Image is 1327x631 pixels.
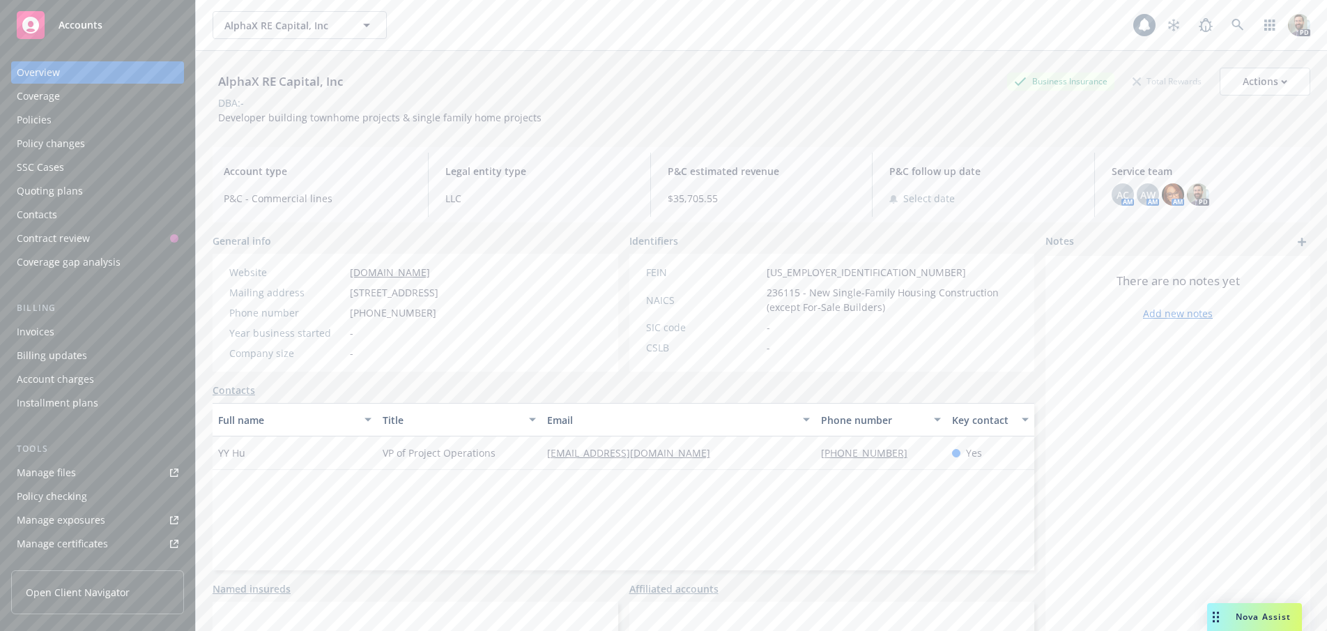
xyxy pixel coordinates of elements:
div: Billing updates [17,344,87,367]
div: Drag to move [1207,603,1225,631]
div: Invoices [17,321,54,343]
span: 236115 - New Single-Family Housing Construction (except For-Sale Builders) [767,285,1018,314]
a: Accounts [11,6,184,45]
a: Report a Bug [1192,11,1220,39]
span: Service team [1112,164,1299,178]
a: Manage exposures [11,509,184,531]
span: [US_EMPLOYER_IDENTIFICATION_NUMBER] [767,265,966,280]
span: Select date [903,191,955,206]
div: Mailing address [229,285,344,300]
a: Contacts [213,383,255,397]
button: Email [542,403,815,436]
a: Named insureds [213,581,291,596]
a: Overview [11,61,184,84]
div: Coverage [17,85,60,107]
a: Policies [11,109,184,131]
div: Business Insurance [1007,73,1114,90]
a: Contacts [11,204,184,226]
span: - [350,346,353,360]
button: Actions [1220,68,1310,96]
div: DBA: - [218,96,244,110]
div: Key contact [952,413,1013,427]
div: Actions [1243,68,1287,95]
span: Account type [224,164,411,178]
div: Coverage gap analysis [17,251,121,273]
div: AlphaX RE Capital, Inc [213,73,348,91]
img: photo [1187,183,1209,206]
span: There are no notes yet [1117,273,1240,289]
span: P&C estimated revenue [668,164,855,178]
span: AW [1140,188,1156,202]
div: Policies [17,109,52,131]
div: Billing [11,301,184,315]
div: Total Rewards [1126,73,1209,90]
div: Year business started [229,326,344,340]
div: Quoting plans [17,180,83,202]
div: Manage certificates [17,533,108,555]
div: SSC Cases [17,156,64,178]
span: [PHONE_NUMBER] [350,305,436,320]
span: Nova Assist [1236,611,1291,623]
a: Coverage gap analysis [11,251,184,273]
div: Account charges [17,368,94,390]
div: Contacts [17,204,57,226]
a: Manage certificates [11,533,184,555]
span: P&C follow up date [889,164,1077,178]
a: Affiliated accounts [629,581,719,596]
span: Open Client Navigator [26,585,130,600]
img: photo [1162,183,1184,206]
span: AlphaX RE Capital, Inc [224,18,345,33]
span: AC [1117,188,1129,202]
a: Policy checking [11,485,184,508]
a: Account charges [11,368,184,390]
img: photo [1288,14,1310,36]
span: YY Hu [218,446,245,460]
a: add [1294,234,1310,250]
span: LLC [445,191,633,206]
span: $35,705.55 [668,191,855,206]
button: Full name [213,403,377,436]
div: CSLB [646,340,761,355]
a: [PHONE_NUMBER] [821,446,919,459]
div: Manage exposures [17,509,105,531]
a: Policy changes [11,132,184,155]
div: Full name [218,413,356,427]
span: Notes [1045,234,1074,250]
div: Contract review [17,227,90,250]
span: - [767,320,770,335]
a: Search [1224,11,1252,39]
a: [DOMAIN_NAME] [350,266,430,279]
span: Developer building townhome projects & single family home projects [218,111,542,124]
a: Invoices [11,321,184,343]
div: Tools [11,442,184,456]
div: FEIN [646,265,761,280]
div: Manage BORs [17,556,82,579]
span: [STREET_ADDRESS] [350,285,438,300]
a: SSC Cases [11,156,184,178]
a: Quoting plans [11,180,184,202]
span: Identifiers [629,234,678,248]
div: Phone number [229,305,344,320]
a: Installment plans [11,392,184,414]
a: Manage BORs [11,556,184,579]
div: Company size [229,346,344,360]
button: Title [377,403,542,436]
div: Email [547,413,795,427]
a: Switch app [1256,11,1284,39]
button: Phone number [815,403,947,436]
a: Add new notes [1143,306,1213,321]
a: [EMAIL_ADDRESS][DOMAIN_NAME] [547,446,721,459]
span: Legal entity type [445,164,633,178]
a: Manage files [11,462,184,484]
span: VP of Project Operations [383,446,496,460]
span: P&C - Commercial lines [224,191,411,206]
span: General info [213,234,271,248]
span: Accounts [59,20,102,31]
button: AlphaX RE Capital, Inc [213,11,387,39]
div: Policy checking [17,485,87,508]
span: Yes [966,446,982,460]
button: Nova Assist [1207,603,1302,631]
span: - [350,326,353,340]
div: SIC code [646,320,761,335]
